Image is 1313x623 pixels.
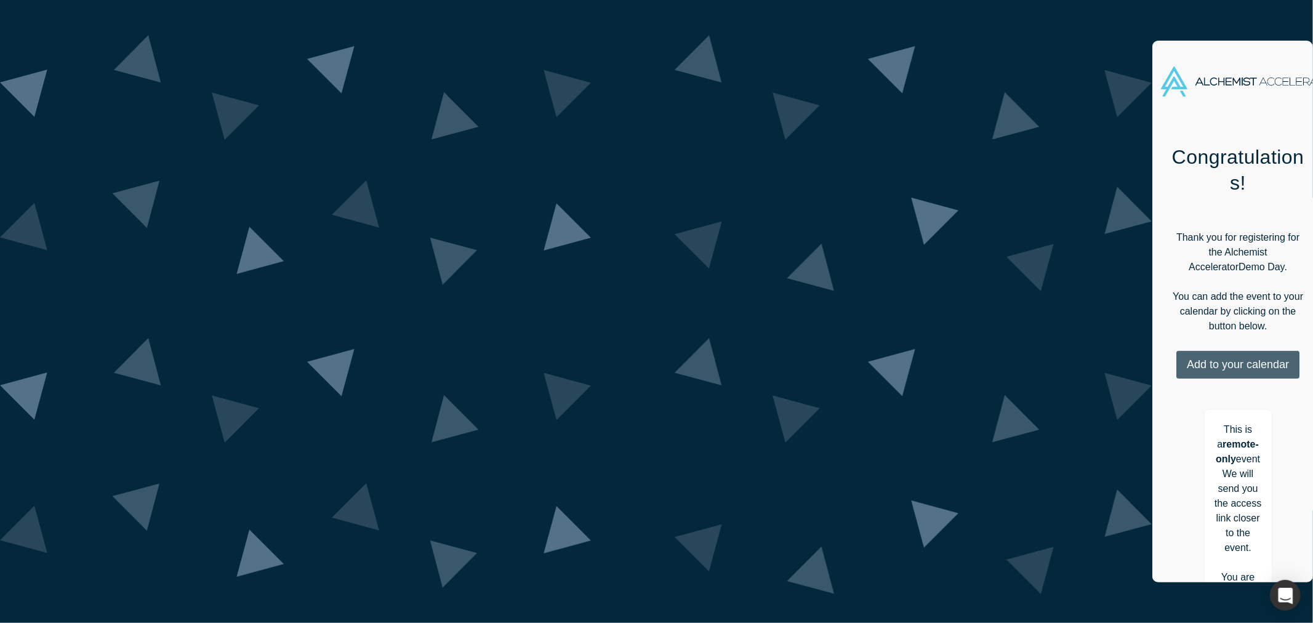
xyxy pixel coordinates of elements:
h1: Congratulations! [1170,144,1306,196]
strong: remote-only [1216,439,1259,464]
div: Thank you for registering for the Alchemist Accelerator Demo Day. You can add the event to your c... [1170,213,1306,392]
button: Add to your calendar [1176,351,1299,379]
